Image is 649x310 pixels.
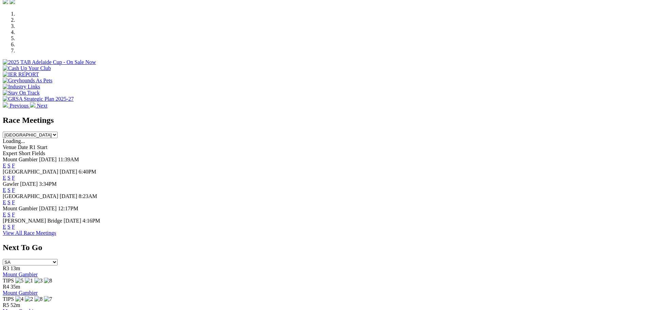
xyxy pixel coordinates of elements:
span: TIPS [3,296,14,302]
img: Stay On Track [3,90,40,96]
span: Date [18,144,28,150]
img: IER REPORT [3,71,39,78]
a: F [12,187,15,193]
a: S [7,224,11,230]
a: S [7,163,11,168]
a: E [3,187,6,193]
img: 2 [25,296,33,302]
span: R1 Start [29,144,47,150]
img: Industry Links [3,84,40,90]
img: chevron-left-pager-white.svg [3,102,8,108]
span: Gawler [3,181,19,187]
span: Next [37,103,47,109]
span: R5 [3,302,9,308]
a: S [7,175,11,181]
span: Mount Gambier [3,157,38,162]
span: 11:39AM [58,157,79,162]
span: Expert [3,150,17,156]
img: Cash Up Your Club [3,65,51,71]
span: R4 [3,284,9,290]
img: chevron-right-pager-white.svg [30,102,35,108]
img: 2025 TAB Adelaide Cup - On Sale Now [3,59,96,65]
span: 13m [11,265,20,271]
img: 5 [15,278,24,284]
span: Short [19,150,31,156]
a: Next [30,103,47,109]
span: [DATE] [39,206,57,211]
a: S [7,212,11,217]
span: Venue [3,144,16,150]
span: [DATE] [20,181,38,187]
a: E [3,163,6,168]
img: 3 [34,278,43,284]
span: 8:23AM [79,193,97,199]
a: E [3,224,6,230]
span: [DATE] [60,169,77,175]
a: F [12,212,15,217]
a: View All Race Meetings [3,230,56,236]
a: E [3,199,6,205]
a: E [3,212,6,217]
a: F [12,175,15,181]
a: E [3,175,6,181]
img: Greyhounds As Pets [3,78,52,84]
a: Mount Gambier [3,272,38,277]
span: 35m [11,284,20,290]
span: [DATE] [64,218,81,224]
span: 12:17PM [58,206,78,211]
span: Loading... [3,138,25,144]
span: Fields [32,150,45,156]
img: 8 [34,296,43,302]
a: Previous [3,103,30,109]
h2: Race Meetings [3,116,646,125]
img: GRSA Strategic Plan 2025-27 [3,96,74,102]
a: F [12,224,15,230]
span: [GEOGRAPHIC_DATA] [3,169,58,175]
span: Mount Gambier [3,206,38,211]
a: S [7,199,11,205]
img: 7 [44,296,52,302]
a: Mount Gambier [3,290,38,296]
span: TIPS [3,278,14,283]
span: 3:34PM [39,181,57,187]
span: [GEOGRAPHIC_DATA] [3,193,58,199]
h2: Next To Go [3,243,646,252]
span: [DATE] [60,193,77,199]
img: 1 [25,278,33,284]
span: R3 [3,265,9,271]
img: 4 [15,296,24,302]
span: 52m [11,302,20,308]
span: [DATE] [39,157,57,162]
img: 8 [44,278,52,284]
span: Previous [10,103,29,109]
span: 4:16PM [82,218,100,224]
span: [PERSON_NAME] Bridge [3,218,62,224]
a: S [7,187,11,193]
a: F [12,163,15,168]
span: 6:40PM [79,169,96,175]
a: F [12,199,15,205]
